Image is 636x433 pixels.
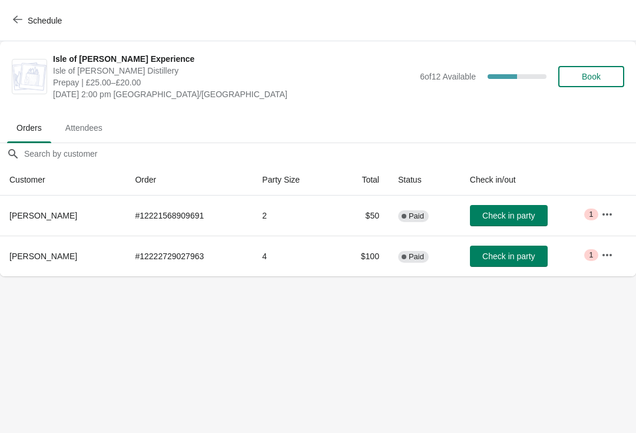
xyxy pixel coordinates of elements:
[470,205,548,226] button: Check in party
[482,252,535,261] span: Check in party
[334,236,389,276] td: $100
[253,196,334,236] td: 2
[28,16,62,25] span: Schedule
[53,53,414,65] span: Isle of [PERSON_NAME] Experience
[6,10,71,31] button: Schedule
[470,246,548,267] button: Check in party
[56,117,112,138] span: Attendees
[53,77,414,88] span: Prepay | £25.00–£20.00
[24,143,636,164] input: Search by customer
[12,62,47,91] img: Isle of Harris Gin Experience
[9,211,77,220] span: [PERSON_NAME]
[409,211,424,221] span: Paid
[461,164,592,196] th: Check in/out
[420,72,476,81] span: 6 of 12 Available
[125,164,253,196] th: Order
[482,211,535,220] span: Check in party
[582,72,601,81] span: Book
[334,196,389,236] td: $50
[125,236,253,276] td: # 12222729027963
[558,66,624,87] button: Book
[589,250,593,260] span: 1
[334,164,389,196] th: Total
[253,236,334,276] td: 4
[7,117,51,138] span: Orders
[589,210,593,219] span: 1
[253,164,334,196] th: Party Size
[53,88,414,100] span: [DATE] 2:00 pm [GEOGRAPHIC_DATA]/[GEOGRAPHIC_DATA]
[389,164,461,196] th: Status
[125,196,253,236] td: # 12221568909691
[9,252,77,261] span: [PERSON_NAME]
[409,252,424,262] span: Paid
[53,65,414,77] span: Isle of [PERSON_NAME] Distillery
